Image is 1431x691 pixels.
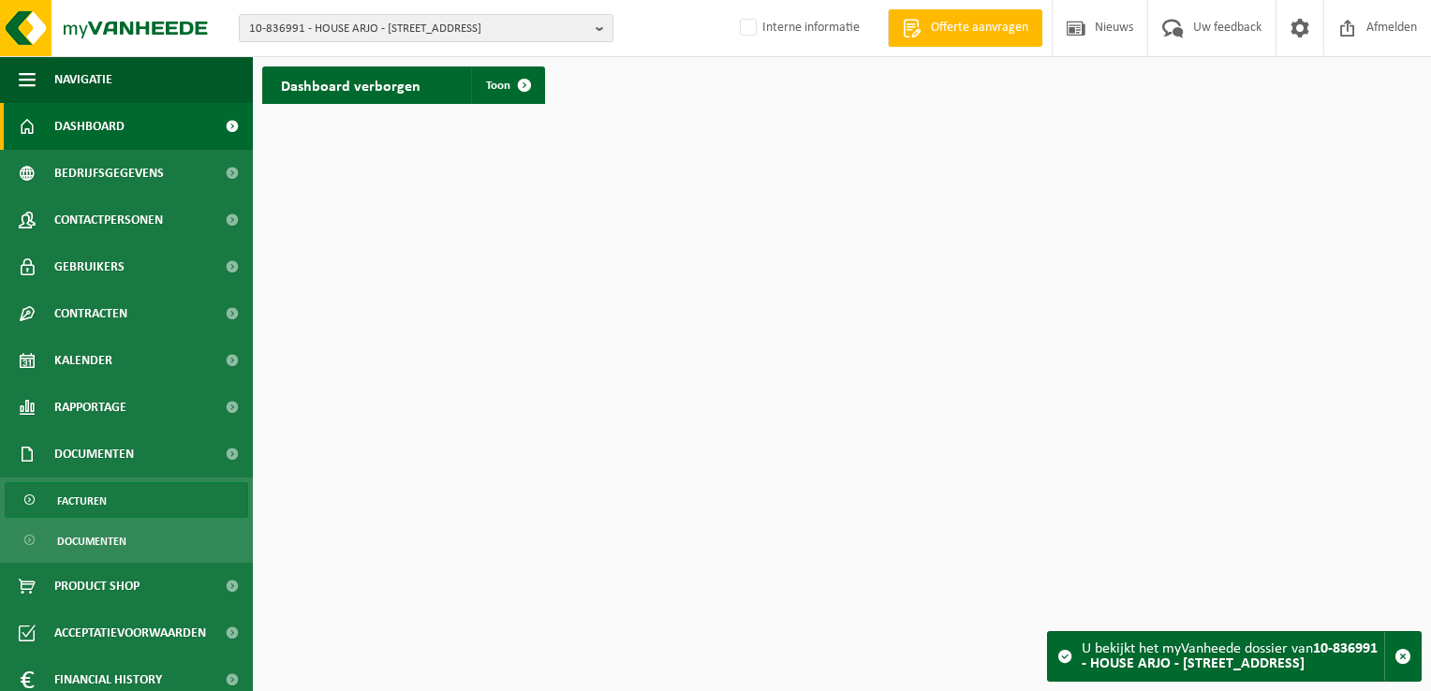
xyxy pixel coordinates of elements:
[54,384,126,431] span: Rapportage
[262,66,439,103] h2: Dashboard verborgen
[54,610,206,656] span: Acceptatievoorwaarden
[5,482,248,518] a: Facturen
[54,56,112,103] span: Navigatie
[736,14,860,42] label: Interne informatie
[1082,632,1384,681] div: U bekijkt het myVanheede dossier van
[54,337,112,384] span: Kalender
[239,14,613,42] button: 10-836991 - HOUSE ARJO - [STREET_ADDRESS]
[471,66,543,104] a: Toon
[486,80,510,92] span: Toon
[249,15,588,43] span: 10-836991 - HOUSE ARJO - [STREET_ADDRESS]
[5,522,248,558] a: Documenten
[54,563,140,610] span: Product Shop
[54,431,134,478] span: Documenten
[888,9,1042,47] a: Offerte aanvragen
[54,150,164,197] span: Bedrijfsgegevens
[57,483,107,519] span: Facturen
[54,290,127,337] span: Contracten
[926,19,1033,37] span: Offerte aanvragen
[54,103,125,150] span: Dashboard
[57,523,126,559] span: Documenten
[1082,641,1378,671] strong: 10-836991 - HOUSE ARJO - [STREET_ADDRESS]
[54,243,125,290] span: Gebruikers
[54,197,163,243] span: Contactpersonen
